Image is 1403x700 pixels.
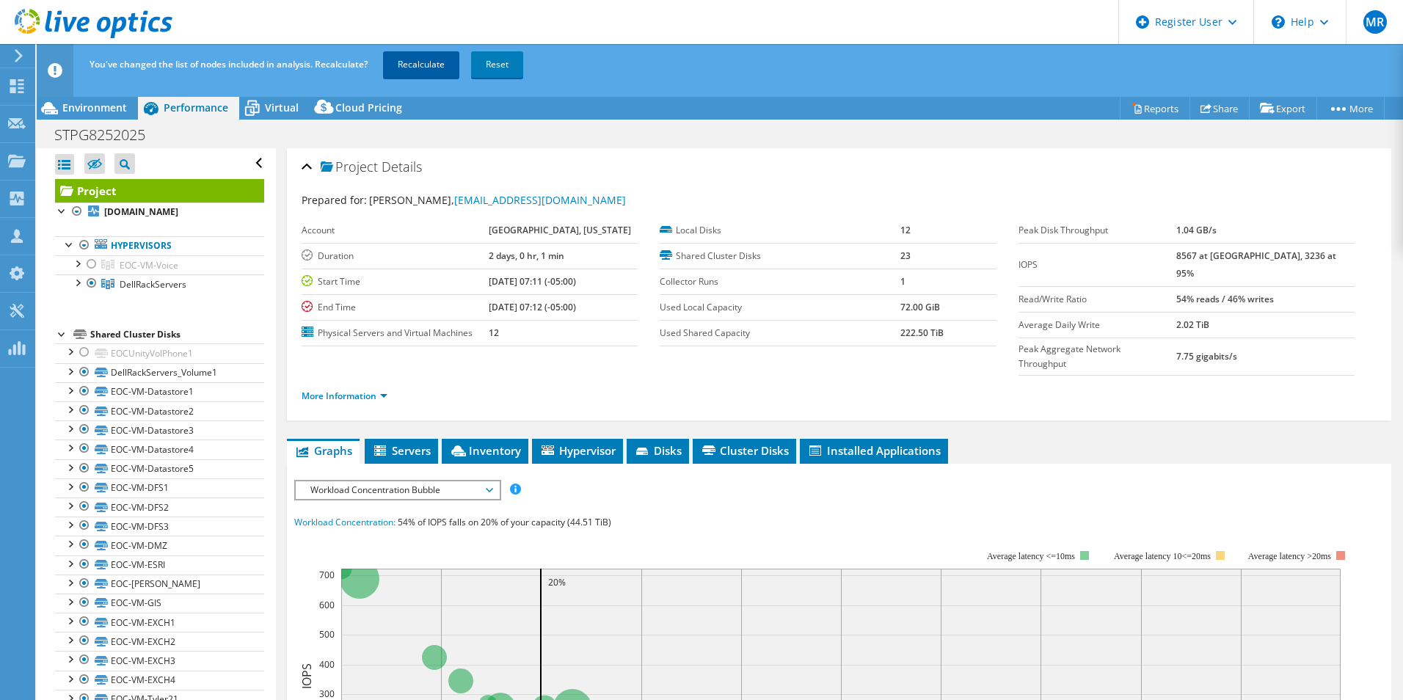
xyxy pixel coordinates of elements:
[294,516,396,528] span: Workload Concentration:
[55,497,264,517] a: EOC-VM-DFS2
[471,51,523,78] a: Reset
[55,236,264,255] a: Hypervisors
[383,51,459,78] a: Recalculate
[299,663,315,689] text: IOPS
[302,300,489,315] label: End Time
[987,551,1075,561] tspan: Average latency <=10ms
[55,274,264,294] a: DellRackServers
[1189,97,1250,120] a: Share
[55,420,264,440] a: EOC-VM-Datastore3
[1316,97,1385,120] a: More
[454,193,626,207] a: [EMAIL_ADDRESS][DOMAIN_NAME]
[449,443,521,458] span: Inventory
[55,651,264,670] a: EOC-VM-EXCH3
[660,223,900,238] label: Local Disks
[55,632,264,651] a: EOC-VM-EXCH2
[1363,10,1387,34] span: MR
[700,443,789,458] span: Cluster Disks
[104,205,178,218] b: [DOMAIN_NAME]
[319,688,335,700] text: 300
[900,275,905,288] b: 1
[489,275,576,288] b: [DATE] 07:11 (-05:00)
[1249,97,1317,120] a: Export
[319,658,335,671] text: 400
[807,443,941,458] span: Installed Applications
[372,443,431,458] span: Servers
[539,443,616,458] span: Hypervisor
[369,193,626,207] span: [PERSON_NAME],
[382,158,422,175] span: Details
[90,58,368,70] span: You've changed the list of nodes included in analysis. Recalculate?
[90,326,264,343] div: Shared Cluster Disks
[489,327,499,339] b: 12
[55,613,264,632] a: EOC-VM-EXCH1
[489,301,576,313] b: [DATE] 07:12 (-05:00)
[55,594,264,613] a: EOC-VM-GIS
[55,575,264,594] a: EOC-[PERSON_NAME]
[319,569,335,581] text: 700
[1176,293,1274,305] b: 54% reads / 46% writes
[1176,318,1209,331] b: 2.02 TiB
[1018,342,1176,371] label: Peak Aggregate Network Throughput
[900,249,911,262] b: 23
[55,536,264,555] a: EOC-VM-DMZ
[294,443,352,458] span: Graphs
[55,478,264,497] a: EOC-VM-DFS1
[48,127,168,143] h1: STPG8252025
[303,481,492,499] span: Workload Concentration Bubble
[55,382,264,401] a: EOC-VM-Datastore1
[1018,318,1176,332] label: Average Daily Write
[660,300,900,315] label: Used Local Capacity
[55,517,264,536] a: EOC-VM-DFS3
[55,179,264,203] a: Project
[900,301,940,313] b: 72.00 GiB
[660,274,900,289] label: Collector Runs
[634,443,682,458] span: Disks
[1018,258,1176,272] label: IOPS
[1176,249,1336,280] b: 8567 at [GEOGRAPHIC_DATA], 3236 at 95%
[62,101,127,114] span: Environment
[302,274,489,289] label: Start Time
[302,326,489,340] label: Physical Servers and Virtual Machines
[319,628,335,641] text: 500
[1176,350,1237,362] b: 7.75 gigabits/s
[319,599,335,611] text: 600
[1272,15,1285,29] svg: \n
[120,259,178,271] span: EOC-VM-Voice
[1120,97,1190,120] a: Reports
[321,160,378,175] span: Project
[1176,224,1217,236] b: 1.04 GB/s
[120,278,186,291] span: DellRackServers
[900,224,911,236] b: 12
[55,401,264,420] a: EOC-VM-Datastore2
[660,326,900,340] label: Used Shared Capacity
[302,390,387,402] a: More Information
[398,516,611,528] span: 54% of IOPS falls on 20% of your capacity (44.51 TiB)
[302,223,489,238] label: Account
[302,249,489,263] label: Duration
[164,101,228,114] span: Performance
[55,440,264,459] a: EOC-VM-Datastore4
[55,555,264,575] a: EOC-VM-ESRI
[55,255,264,274] a: EOC-VM-Voice
[55,343,264,362] a: EOCUnityVolPhone1
[1018,223,1176,238] label: Peak Disk Throughput
[55,363,264,382] a: DellRackServers_Volume1
[548,576,566,588] text: 20%
[660,249,900,263] label: Shared Cluster Disks
[489,224,631,236] b: [GEOGRAPHIC_DATA], [US_STATE]
[265,101,299,114] span: Virtual
[900,327,944,339] b: 222.50 TiB
[1248,551,1331,561] text: Average latency >20ms
[55,203,264,222] a: [DOMAIN_NAME]
[55,459,264,478] a: EOC-VM-Datastore5
[489,249,564,262] b: 2 days, 0 hr, 1 min
[335,101,402,114] span: Cloud Pricing
[1018,292,1176,307] label: Read/Write Ratio
[55,671,264,690] a: EOC-VM-EXCH4
[302,193,367,207] label: Prepared for:
[1114,551,1211,561] tspan: Average latency 10<=20ms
